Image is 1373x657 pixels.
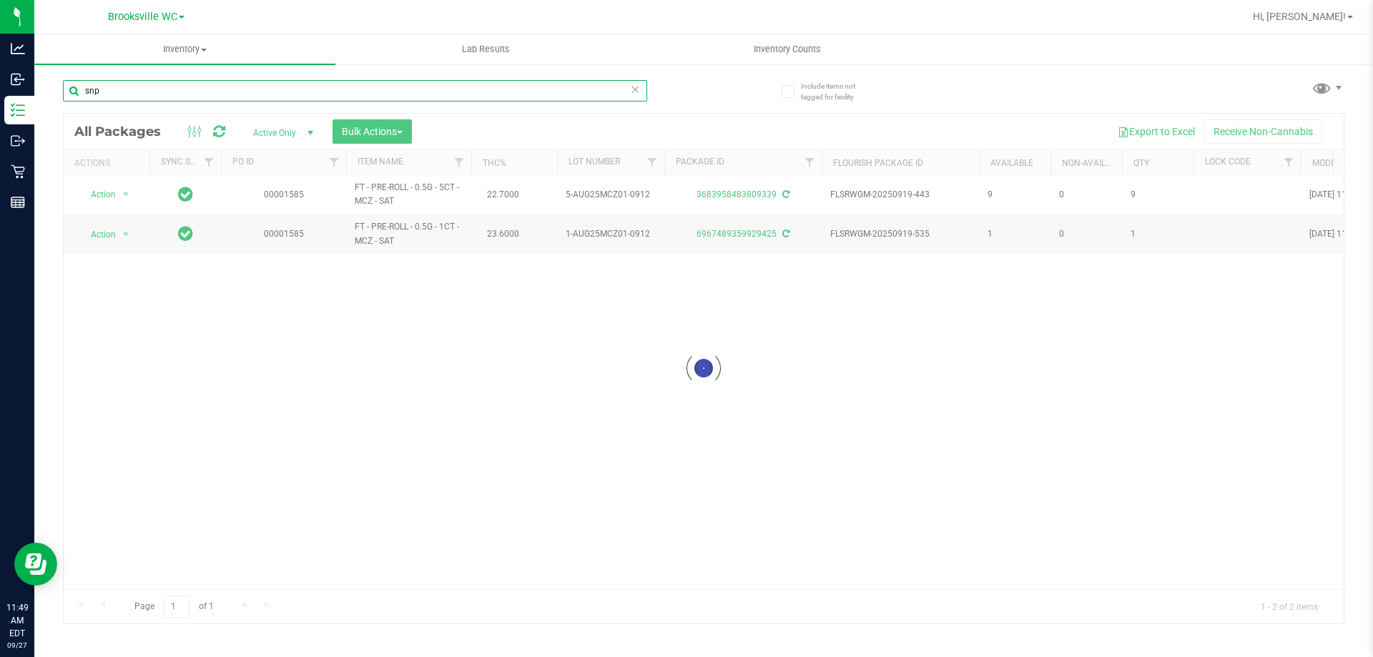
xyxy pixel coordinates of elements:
[11,195,25,209] inline-svg: Reports
[11,164,25,179] inline-svg: Retail
[11,134,25,148] inline-svg: Outbound
[6,601,28,640] p: 11:49 AM EDT
[11,41,25,56] inline-svg: Analytics
[11,103,25,117] inline-svg: Inventory
[14,543,57,586] iframe: Resource center
[11,72,25,87] inline-svg: Inbound
[6,640,28,651] p: 09/27
[734,43,840,56] span: Inventory Counts
[335,34,636,64] a: Lab Results
[34,34,335,64] a: Inventory
[443,43,529,56] span: Lab Results
[63,80,647,102] input: Search Package ID, Item Name, SKU, Lot or Part Number...
[636,34,938,64] a: Inventory Counts
[630,80,640,99] span: Clear
[1253,11,1346,22] span: Hi, [PERSON_NAME]!
[801,81,872,102] span: Include items not tagged for facility
[34,43,335,56] span: Inventory
[108,11,177,23] span: Brooksville WC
